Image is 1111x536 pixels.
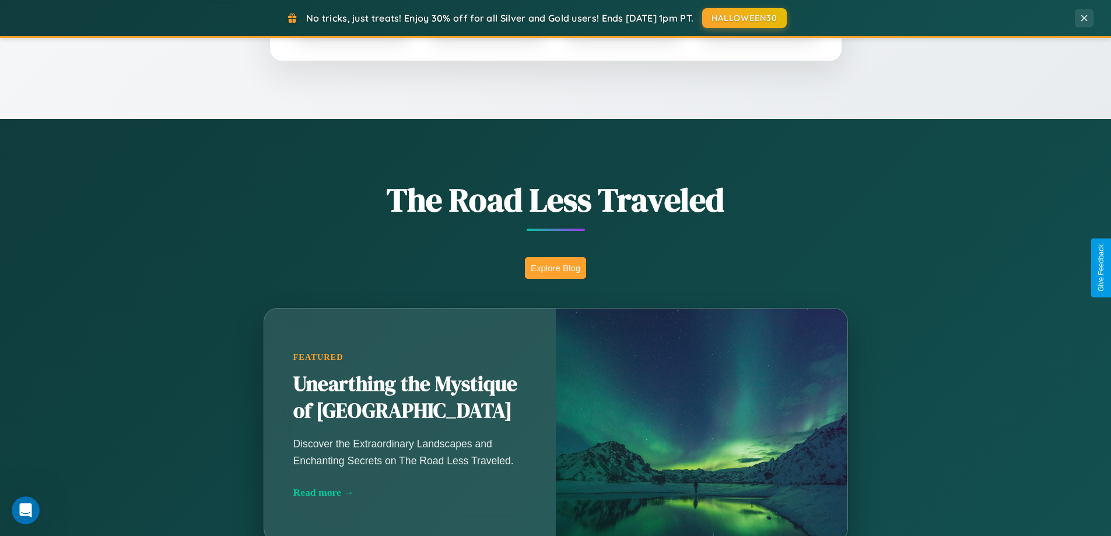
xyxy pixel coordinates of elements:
div: Read more → [293,486,527,499]
div: Featured [293,352,527,362]
span: No tricks, just treats! Enjoy 30% off for all Silver and Gold users! Ends [DATE] 1pm PT. [306,12,693,24]
iframe: Intercom live chat [12,496,40,524]
button: HALLOWEEN30 [702,8,787,28]
h2: Unearthing the Mystique of [GEOGRAPHIC_DATA] [293,371,527,425]
button: Explore Blog [525,257,586,279]
h1: The Road Less Traveled [206,177,906,222]
p: Discover the Extraordinary Landscapes and Enchanting Secrets on The Road Less Traveled. [293,436,527,468]
div: Give Feedback [1097,244,1105,292]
